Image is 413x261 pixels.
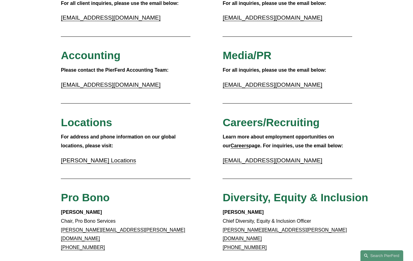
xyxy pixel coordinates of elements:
a: [EMAIL_ADDRESS][DOMAIN_NAME] [223,157,322,164]
strong: [PERSON_NAME] [61,210,102,215]
strong: For all inquiries, please use the email below: [223,67,326,73]
strong: Learn more about employment opportunities on our [223,134,335,148]
a: [PHONE_NUMBER] [61,245,105,250]
a: Careers [230,143,249,148]
a: Search this site [360,250,403,261]
strong: For all client inquiries, please use the email below: [61,1,179,6]
a: [PERSON_NAME] Locations [61,157,136,164]
a: [EMAIL_ADDRESS][DOMAIN_NAME] [61,14,160,21]
a: [EMAIL_ADDRESS][DOMAIN_NAME] [61,81,160,88]
p: Chair, Pro Bono Services [61,208,190,252]
span: Locations [61,116,112,129]
strong: For all inquiries, please use the email below: [223,1,326,6]
strong: [PERSON_NAME] [223,210,264,215]
p: Chief Diversity, Equity & Inclusion Officer [223,208,352,252]
span: Media/PR [223,49,271,62]
a: [EMAIL_ADDRESS][DOMAIN_NAME] [223,81,322,88]
a: [PERSON_NAME][EMAIL_ADDRESS][PERSON_NAME][DOMAIN_NAME] [61,227,185,241]
span: Pro Bono [61,191,109,204]
span: Careers/Recruiting [223,116,319,129]
strong: For address and phone information on our global locations, please visit: [61,134,177,148]
strong: Please contact the PierFerd Accounting Team: [61,67,168,73]
a: [PERSON_NAME][EMAIL_ADDRESS][PERSON_NAME][DOMAIN_NAME] [223,227,347,241]
strong: page. For inquiries, use the email below: [249,143,343,148]
span: Diversity, Equity & Inclusion [223,191,368,204]
a: [EMAIL_ADDRESS][DOMAIN_NAME] [223,14,322,21]
a: [PHONE_NUMBER] [223,245,267,250]
span: Accounting [61,49,120,62]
